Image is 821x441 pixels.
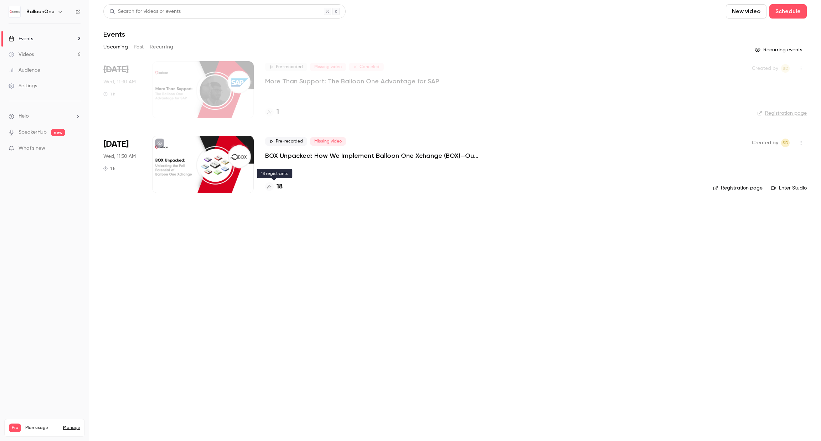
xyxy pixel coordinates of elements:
span: Created by [752,64,778,73]
a: Registration page [713,185,763,192]
span: Pro [9,424,21,432]
div: 1 h [103,166,115,171]
span: Wed, 11:30 AM [103,153,136,160]
button: Schedule [769,4,807,19]
span: Sitara Duggal [781,139,790,147]
span: Missing video [310,63,346,71]
span: [DATE] [103,64,129,76]
span: Sitara Duggal [781,64,790,73]
h4: 18 [277,182,283,192]
h1: Events [103,30,125,38]
a: Manage [63,425,80,431]
div: Sep 3 Wed, 11:30 AM (Europe/London) [103,61,141,118]
span: Canceled [349,63,384,71]
span: Created by [752,139,778,147]
button: Recurring [150,41,174,53]
span: SD [783,64,789,73]
a: 18 [265,182,283,192]
img: BalloonOne [9,6,20,17]
span: Missing video [310,137,346,146]
span: Pre-recorded [265,137,307,146]
button: Upcoming [103,41,128,53]
h4: 1 [277,107,279,117]
button: Past [134,41,144,53]
div: Audience [9,67,40,74]
div: Search for videos or events [109,8,181,15]
div: 1 h [103,91,115,97]
span: Pre-recorded [265,63,307,71]
span: SD [783,139,789,147]
span: Plan usage [25,425,59,431]
a: 1 [265,107,279,117]
a: More Than Support: The Balloon One Advantage for SAP [265,77,439,85]
span: Help [19,113,29,120]
span: What's new [19,145,45,152]
iframe: Noticeable Trigger [72,145,81,152]
a: SpeakerHub [19,129,47,136]
a: Registration page [757,110,807,117]
div: Events [9,35,33,42]
span: [DATE] [103,139,129,150]
div: Settings [9,82,37,89]
a: Enter Studio [771,185,807,192]
h6: BalloonOne [26,8,55,15]
span: new [51,129,65,136]
span: Wed, 11:30 AM [103,78,136,85]
li: help-dropdown-opener [9,113,81,120]
a: BOX Unpacked: How We Implement Balloon One Xchange (BOX)—Our Proven Project Methodology [265,151,479,160]
button: Recurring events [752,44,807,56]
button: New video [726,4,766,19]
div: Sep 10 Wed, 11:30 AM (Europe/London) [103,136,141,193]
div: Videos [9,51,34,58]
